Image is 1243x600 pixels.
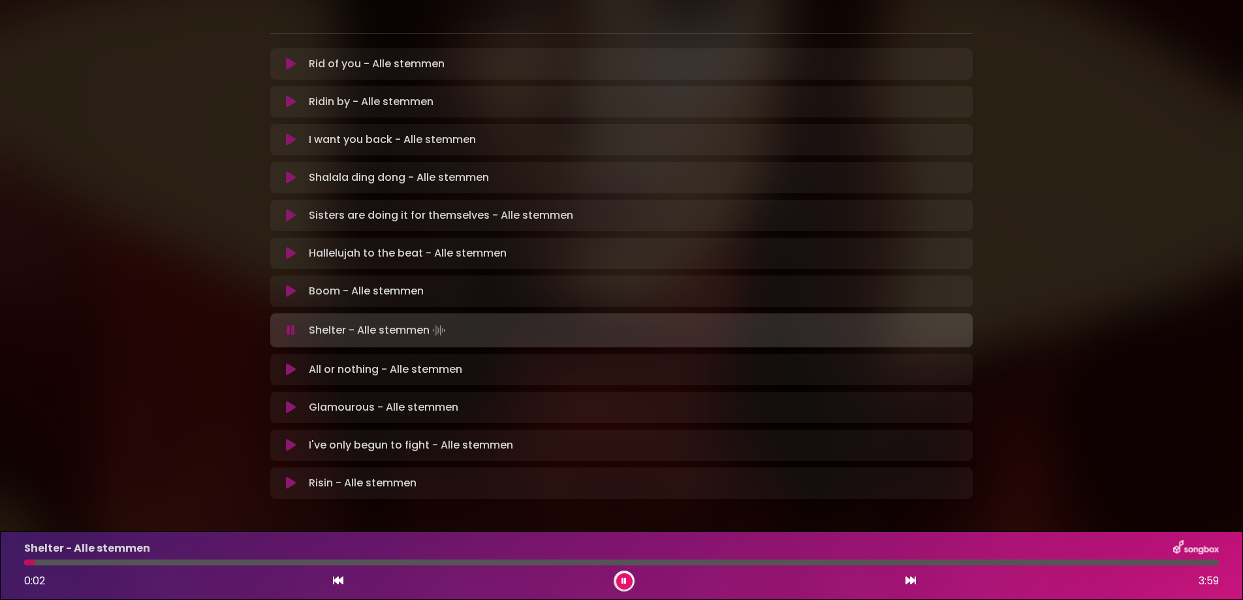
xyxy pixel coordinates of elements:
p: Sisters are doing it for themselves - Alle stemmen [309,208,573,223]
img: waveform4.gif [430,321,448,339]
p: Shelter - Alle stemmen [24,541,150,556]
p: Risin - Alle stemmen [309,475,417,491]
p: Ridin by - Alle stemmen [309,94,433,110]
p: I've only begun to fight - Alle stemmen [309,437,513,453]
p: I want you back - Alle stemmen [309,132,476,148]
p: Rid of you - Alle stemmen [309,56,445,72]
p: Boom - Alle stemmen [309,283,424,299]
p: Shalala ding dong - Alle stemmen [309,170,489,185]
p: Hallelujah to the beat - Alle stemmen [309,245,507,261]
p: All or nothing - Alle stemmen [309,362,462,377]
p: Shelter - Alle stemmen [309,321,448,339]
p: Glamourous - Alle stemmen [309,400,458,415]
img: songbox-logo-white.png [1173,540,1219,557]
